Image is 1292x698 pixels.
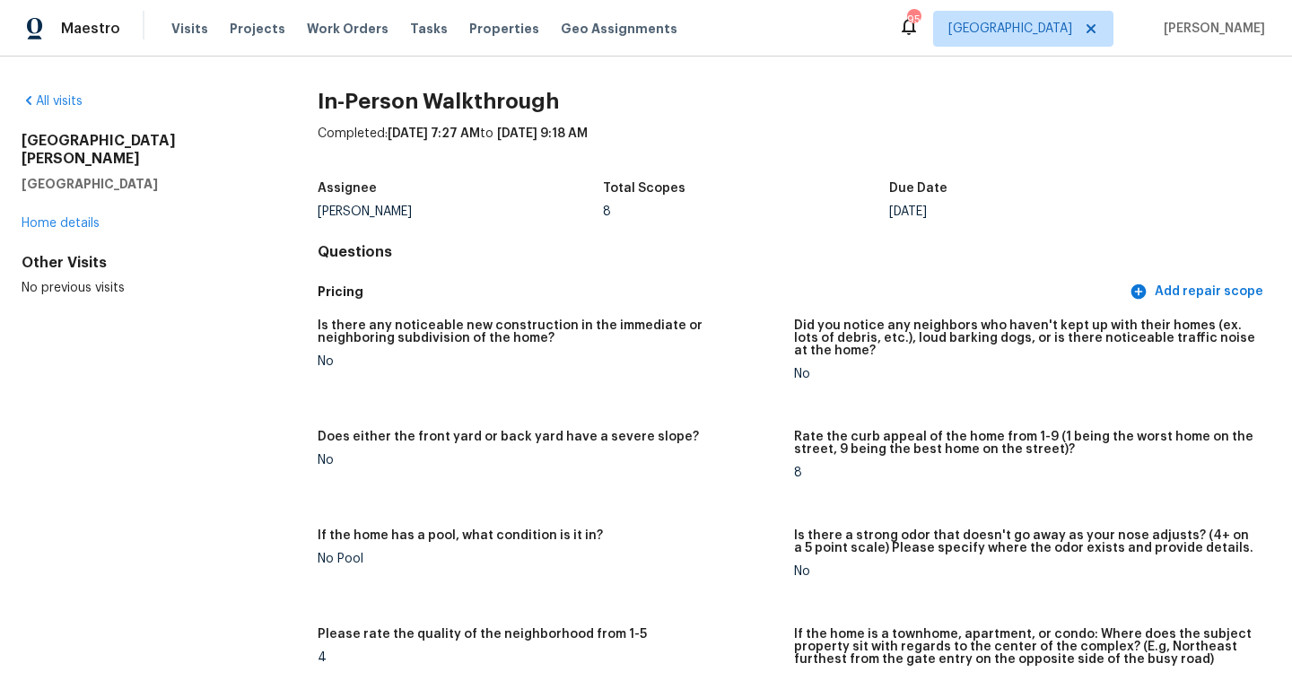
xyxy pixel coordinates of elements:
[318,205,604,218] div: [PERSON_NAME]
[318,92,1270,110] h2: In-Person Walkthrough
[603,182,685,195] h5: Total Scopes
[22,132,260,168] h2: [GEOGRAPHIC_DATA][PERSON_NAME]
[22,282,125,294] span: No previous visits
[948,20,1072,38] span: [GEOGRAPHIC_DATA]
[22,217,100,230] a: Home details
[497,127,588,140] span: [DATE] 9:18 AM
[307,20,388,38] span: Work Orders
[907,11,920,29] div: 95
[561,20,677,38] span: Geo Assignments
[794,467,1256,479] div: 8
[318,182,377,195] h5: Assignee
[171,20,208,38] span: Visits
[318,553,780,565] div: No Pool
[318,283,1126,301] h5: Pricing
[794,529,1256,554] h5: Is there a strong odor that doesn't go away as your nose adjusts? (4+ on a 5 point scale) Please ...
[1157,20,1265,38] span: [PERSON_NAME]
[22,95,83,108] a: All visits
[794,368,1256,380] div: No
[230,20,285,38] span: Projects
[318,431,699,443] h5: Does either the front yard or back yard have a severe slope?
[318,651,780,664] div: 4
[794,431,1256,456] h5: Rate the curb appeal of the home from 1-9 (1 being the worst home on the street, 9 being the best...
[318,125,1270,171] div: Completed: to
[1126,275,1270,309] button: Add repair scope
[794,319,1256,357] h5: Did you notice any neighbors who haven't kept up with their homes (ex. lots of debris, etc.), lou...
[318,243,1270,261] h4: Questions
[889,205,1175,218] div: [DATE]
[318,454,780,467] div: No
[318,529,603,542] h5: If the home has a pool, what condition is it in?
[318,628,647,641] h5: Please rate the quality of the neighborhood from 1-5
[794,565,1256,578] div: No
[889,182,947,195] h5: Due Date
[603,205,889,218] div: 8
[318,355,780,368] div: No
[22,175,260,193] h5: [GEOGRAPHIC_DATA]
[794,628,1256,666] h5: If the home is a townhome, apartment, or condo: Where does the subject property sit with regards ...
[410,22,448,35] span: Tasks
[388,127,480,140] span: [DATE] 7:27 AM
[22,254,260,272] div: Other Visits
[318,319,780,345] h5: Is there any noticeable new construction in the immediate or neighboring subdivision of the home?
[61,20,120,38] span: Maestro
[469,20,539,38] span: Properties
[1133,281,1263,303] span: Add repair scope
